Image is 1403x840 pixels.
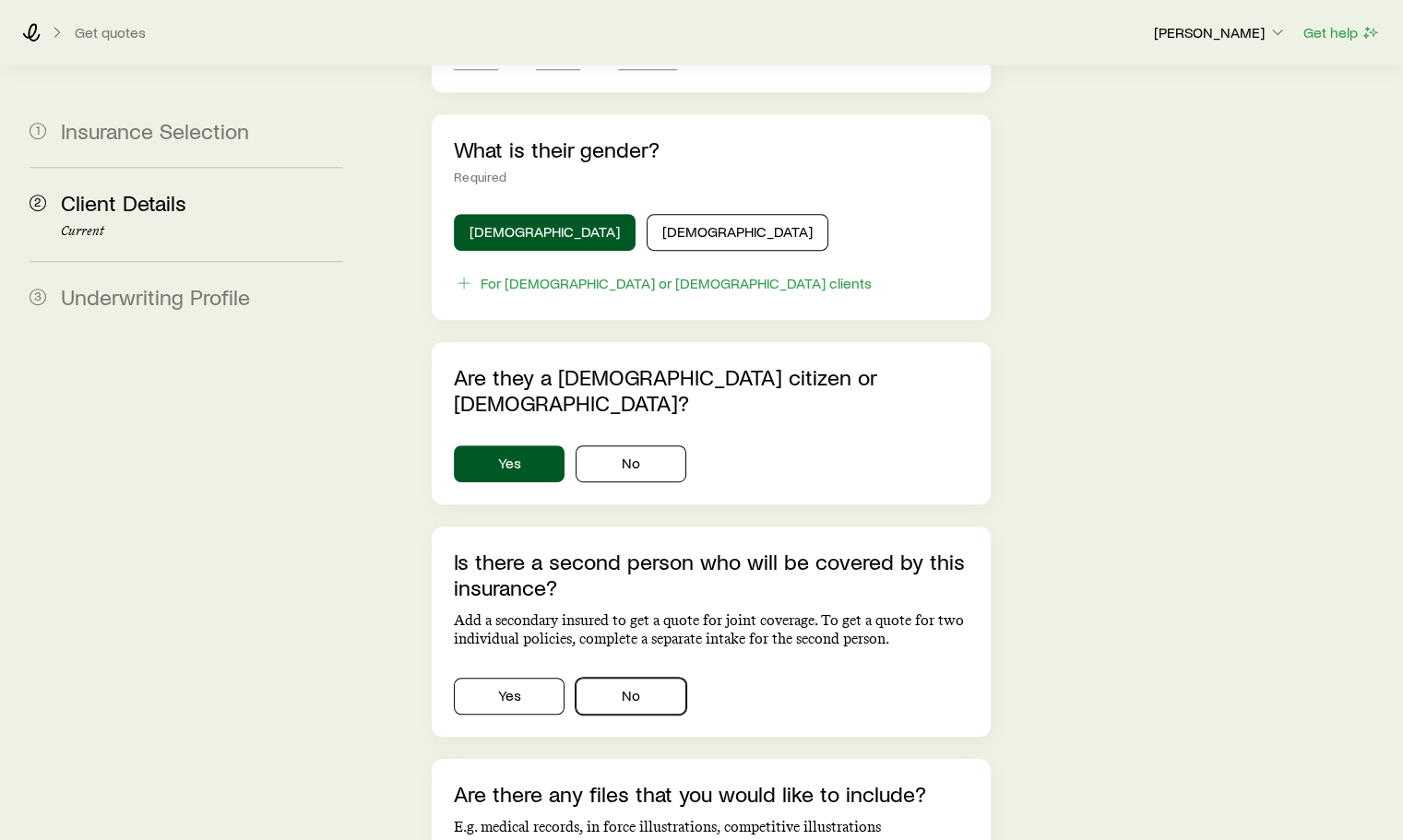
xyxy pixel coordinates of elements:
span: Insurance Selection [61,117,249,144]
span: 1 [30,123,46,139]
button: Yes [454,678,565,715]
button: Get help [1302,22,1381,43]
button: For [DEMOGRAPHIC_DATA] or [DEMOGRAPHIC_DATA] clients [454,273,873,294]
button: Get quotes [74,24,147,41]
button: No [576,445,686,482]
button: [DEMOGRAPHIC_DATA] [454,214,636,251]
div: Required [454,170,968,184]
button: Yes [454,445,565,482]
p: Are they a [DEMOGRAPHIC_DATA] citizen or [DEMOGRAPHIC_DATA]? [454,364,968,416]
p: What is their gender? [454,136,968,162]
p: Current [61,224,343,239]
p: E.g. medical records, in force illustrations, competitive illustrations [454,818,968,836]
span: 2 [30,195,46,211]
span: Client Details [61,189,186,216]
div: For [DEMOGRAPHIC_DATA] or [DEMOGRAPHIC_DATA] clients [481,274,872,292]
button: No [576,678,686,715]
button: [DEMOGRAPHIC_DATA] [647,214,828,251]
span: 3 [30,289,46,305]
p: Add a secondary insured to get a quote for joint coverage. To get a quote for two individual poli... [454,611,968,648]
p: [PERSON_NAME] [1154,23,1287,41]
span: Underwriting Profile [61,283,250,310]
p: Are there any files that you would like to include? [454,781,968,807]
p: Is there a second person who will be covered by this insurance? [454,549,968,600]
button: [PERSON_NAME] [1153,22,1288,44]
